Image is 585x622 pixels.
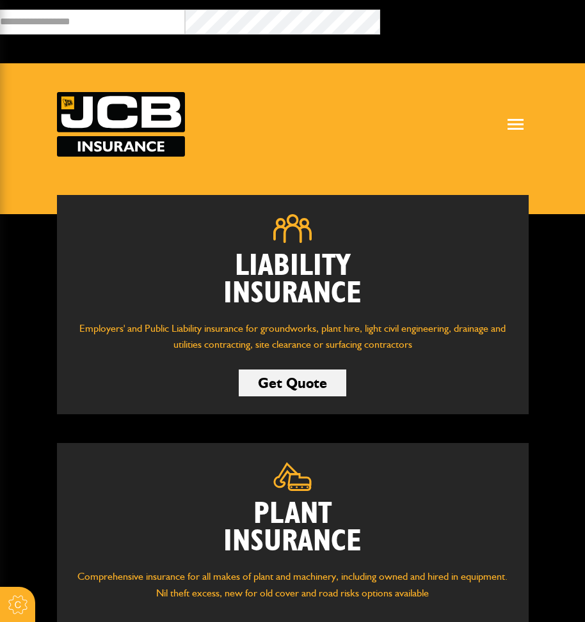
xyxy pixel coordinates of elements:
button: Broker Login [380,10,575,29]
a: Get Quote [239,369,346,396]
p: Employers' and Public Liability insurance for groundworks, plant hire, light civil engineering, d... [76,320,509,353]
h2: Plant Insurance [76,501,509,556]
p: Comprehensive insurance for all makes of plant and machinery, including owned and hired in equipm... [76,568,509,601]
img: JCB Insurance Services logo [57,92,185,157]
a: JCB Insurance Services [57,92,185,157]
h2: Liability Insurance [76,253,509,307]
